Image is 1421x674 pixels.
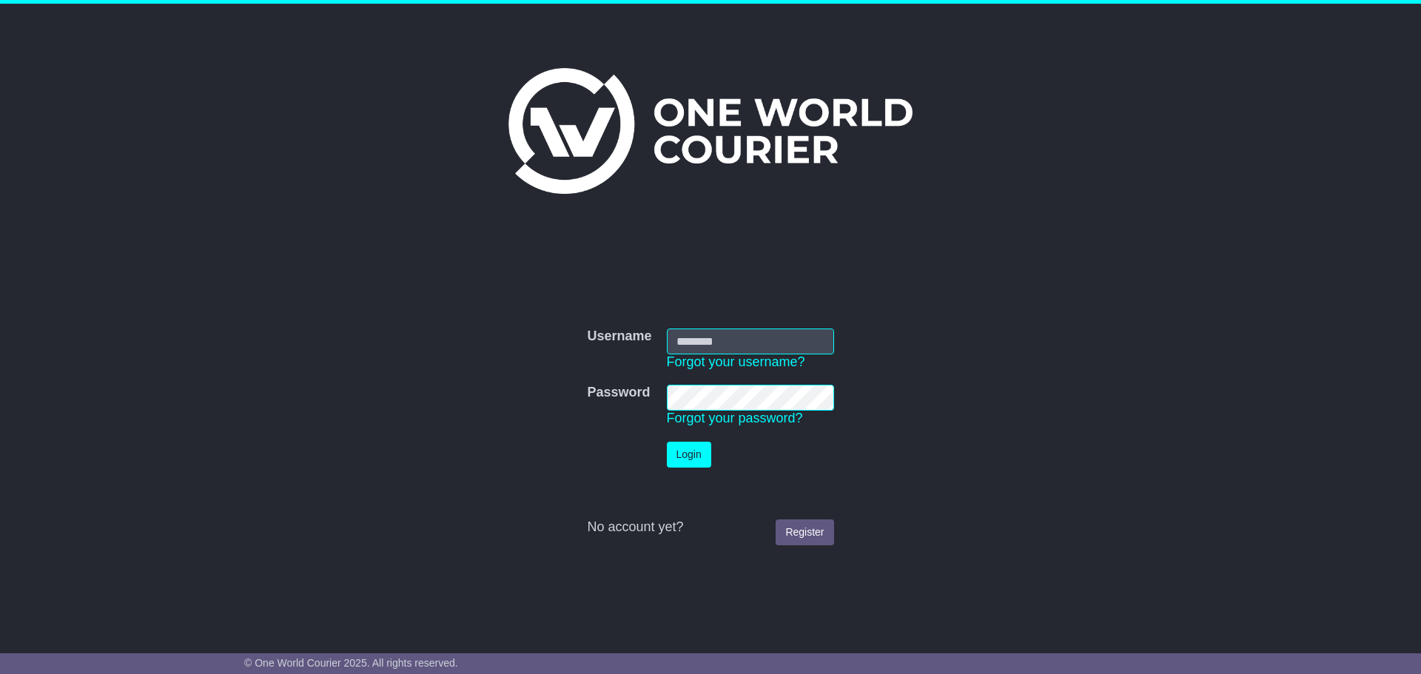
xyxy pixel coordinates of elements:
div: No account yet? [587,519,833,536]
label: Password [587,385,650,401]
a: Register [776,519,833,545]
a: Forgot your password? [667,411,803,425]
label: Username [587,328,651,345]
span: © One World Courier 2025. All rights reserved. [244,657,458,669]
button: Login [667,442,711,468]
img: One World [508,68,913,194]
a: Forgot your username? [667,354,805,369]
